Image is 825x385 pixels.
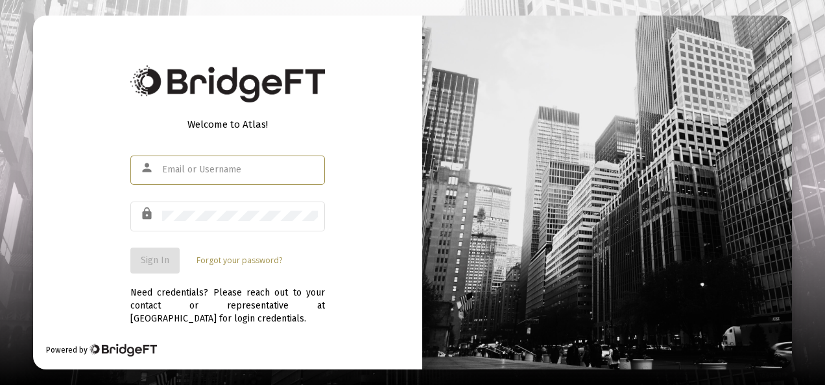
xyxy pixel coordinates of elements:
mat-icon: lock [140,206,156,222]
div: Powered by [46,344,157,356]
img: Bridge Financial Technology Logo [130,65,325,102]
mat-icon: person [140,160,156,176]
div: Welcome to Atlas! [130,118,325,131]
a: Forgot your password? [197,254,282,267]
img: Bridge Financial Technology Logo [89,344,157,356]
div: Need credentials? Please reach out to your contact or representative at [GEOGRAPHIC_DATA] for log... [130,274,325,325]
button: Sign In [130,248,180,274]
input: Email or Username [162,165,318,175]
span: Sign In [141,255,169,266]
